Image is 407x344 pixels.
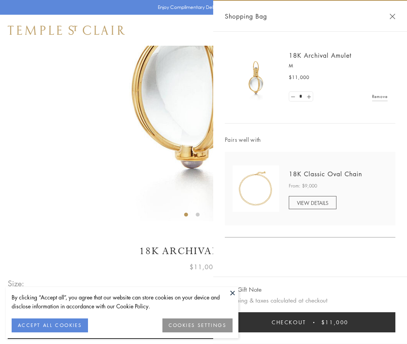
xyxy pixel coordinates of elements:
[289,170,362,178] a: 18K Classic Oval Chain
[8,277,25,290] span: Size:
[162,318,233,332] button: COOKIES SETTINGS
[12,318,88,332] button: ACCEPT ALL COOKIES
[289,92,297,101] a: Set quantity to 0
[158,3,246,11] p: Enjoy Complimentary Delivery & Returns
[233,165,279,212] img: N88865-OV18
[289,51,352,60] a: 18K Archival Amulet
[289,196,336,209] a: VIEW DETAILS
[225,296,395,305] p: Shipping & taxes calculated at checkout
[8,244,399,258] h1: 18K Archival Amulet
[225,11,267,21] span: Shopping Bag
[225,135,395,144] span: Pairs well with
[390,14,395,19] button: Close Shopping Bag
[233,54,279,101] img: 18K Archival Amulet
[225,285,262,294] button: Add Gift Note
[190,262,217,272] span: $11,000
[289,74,309,81] span: $11,000
[321,318,348,327] span: $11,000
[305,92,312,101] a: Set quantity to 2
[297,199,328,206] span: VIEW DETAILS
[8,26,125,35] img: Temple St. Clair
[372,92,388,101] a: Remove
[289,62,388,70] p: M
[12,293,233,311] div: By clicking “Accept all”, you agree that our website can store cookies on your device and disclos...
[272,318,306,327] span: Checkout
[289,182,317,190] span: From: $9,000
[225,312,395,332] button: Checkout $11,000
